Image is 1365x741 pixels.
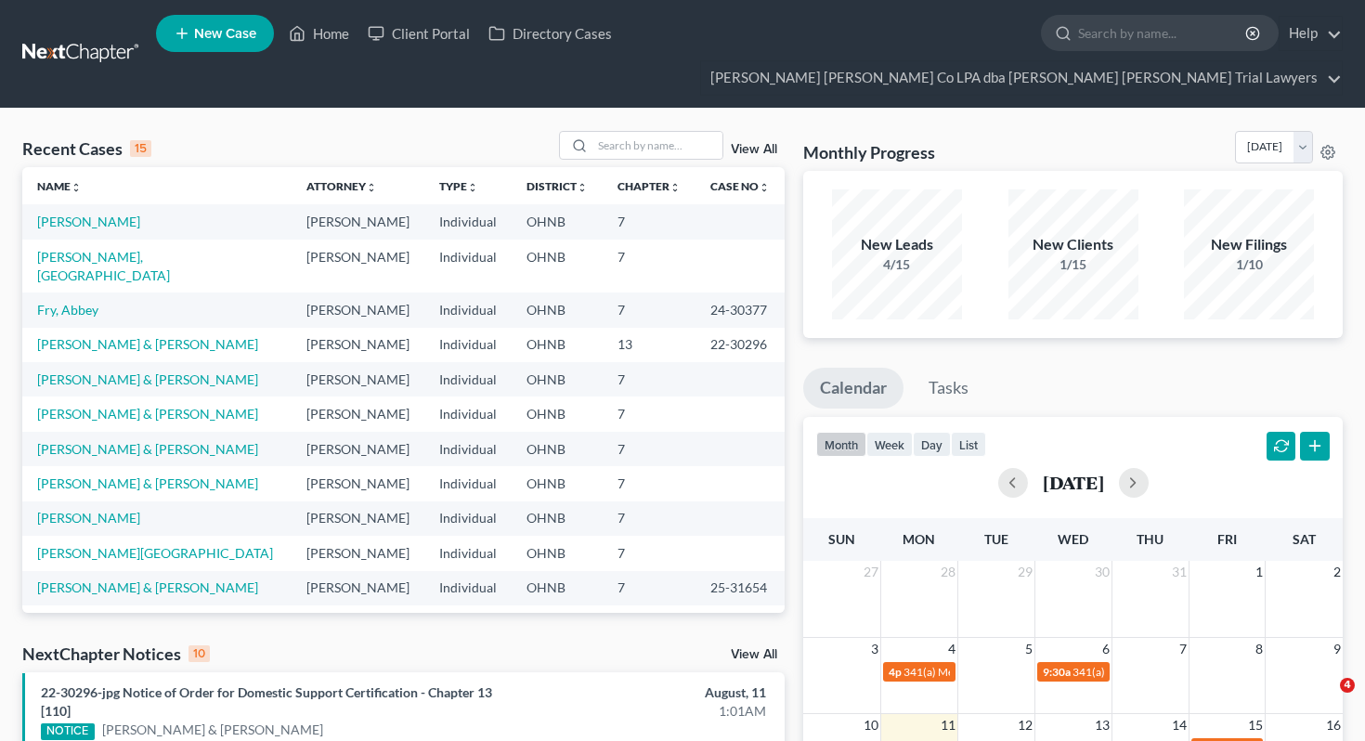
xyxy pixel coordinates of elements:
[1072,665,1313,679] span: 341(a) Meeting of Creditors for [PERSON_NAME]
[1170,714,1189,736] span: 14
[512,396,603,431] td: OHNB
[292,292,424,327] td: [PERSON_NAME]
[1177,638,1189,660] span: 7
[903,531,935,547] span: Mon
[695,328,785,362] td: 22-30296
[479,17,621,50] a: Directory Cases
[292,204,424,239] td: [PERSON_NAME]
[695,571,785,605] td: 25-31654
[603,536,695,570] td: 7
[862,561,880,583] span: 27
[41,684,492,719] a: 22-30296-jpg Notice of Order for Domestic Support Certification - Chapter 13 [110]
[617,179,681,193] a: Chapterunfold_more
[731,143,777,156] a: View All
[803,368,903,409] a: Calendar
[424,605,512,640] td: Individual
[951,432,986,457] button: list
[603,240,695,292] td: 7
[603,292,695,327] td: 7
[1293,531,1316,547] span: Sat
[279,17,358,50] a: Home
[424,466,512,500] td: Individual
[439,179,478,193] a: Typeunfold_more
[1324,714,1343,736] span: 16
[102,721,323,739] a: [PERSON_NAME] & [PERSON_NAME]
[188,645,210,662] div: 10
[889,665,902,679] span: 4p
[913,432,951,457] button: day
[424,536,512,570] td: Individual
[592,132,722,159] input: Search by name...
[512,292,603,327] td: OHNB
[292,328,424,362] td: [PERSON_NAME]
[1093,561,1111,583] span: 30
[866,432,913,457] button: week
[862,714,880,736] span: 10
[1093,714,1111,736] span: 13
[41,723,95,740] div: NOTICE
[37,249,170,283] a: [PERSON_NAME], [GEOGRAPHIC_DATA]
[731,648,777,661] a: View All
[194,27,256,41] span: New Case
[424,501,512,536] td: Individual
[1008,255,1138,274] div: 1/15
[292,432,424,466] td: [PERSON_NAME]
[912,368,985,409] a: Tasks
[37,510,140,526] a: [PERSON_NAME]
[1332,561,1343,583] span: 2
[512,240,603,292] td: OHNB
[358,17,479,50] a: Client Portal
[603,204,695,239] td: 7
[37,371,258,387] a: [PERSON_NAME] & [PERSON_NAME]
[292,571,424,605] td: [PERSON_NAME]
[22,643,210,665] div: NextChapter Notices
[292,605,424,640] td: [PERSON_NAME]
[1023,638,1034,660] span: 5
[1340,678,1355,693] span: 4
[939,561,957,583] span: 28
[603,432,695,466] td: 7
[1184,255,1314,274] div: 1/10
[424,432,512,466] td: Individual
[37,214,140,229] a: [PERSON_NAME]
[424,240,512,292] td: Individual
[37,179,82,193] a: Nameunfold_more
[828,531,855,547] span: Sun
[424,362,512,396] td: Individual
[292,362,424,396] td: [PERSON_NAME]
[701,61,1342,95] a: [PERSON_NAME] [PERSON_NAME] Co LPA dba [PERSON_NAME] [PERSON_NAME] Trial Lawyers
[424,292,512,327] td: Individual
[1170,561,1189,583] span: 31
[946,638,957,660] span: 4
[1100,638,1111,660] span: 6
[292,536,424,570] td: [PERSON_NAME]
[22,137,151,160] div: Recent Cases
[467,182,478,193] i: unfold_more
[695,605,785,640] td: 25-31411
[292,396,424,431] td: [PERSON_NAME]
[1246,714,1265,736] span: 15
[37,406,258,422] a: [PERSON_NAME] & [PERSON_NAME]
[1043,665,1071,679] span: 9:30a
[1043,473,1104,492] h2: [DATE]
[1280,17,1342,50] a: Help
[130,140,151,157] div: 15
[537,702,766,721] div: 1:01AM
[1137,531,1163,547] span: Thu
[603,466,695,500] td: 7
[512,328,603,362] td: OHNB
[603,362,695,396] td: 7
[1217,531,1237,547] span: Fri
[832,255,962,274] div: 4/15
[366,182,377,193] i: unfold_more
[984,531,1008,547] span: Tue
[816,432,866,457] button: month
[71,182,82,193] i: unfold_more
[512,362,603,396] td: OHNB
[526,179,588,193] a: Districtunfold_more
[1016,714,1034,736] span: 12
[869,638,880,660] span: 3
[803,141,935,163] h3: Monthly Progress
[603,571,695,605] td: 7
[292,466,424,500] td: [PERSON_NAME]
